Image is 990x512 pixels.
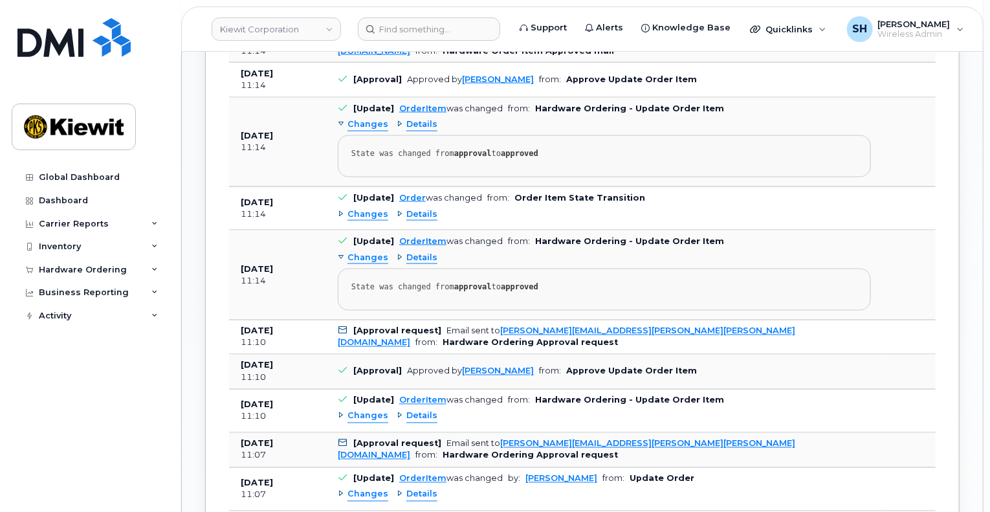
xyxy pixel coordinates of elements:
[338,326,795,348] div: Email sent to
[353,74,402,84] b: [Approval]
[535,236,724,246] b: Hardware Ordering - Update Order Item
[407,366,534,376] div: Approved by
[535,104,724,113] b: Hardware Ordering - Update Order Item
[347,118,388,131] span: Changes
[878,19,951,29] span: [PERSON_NAME]
[241,326,273,336] b: [DATE]
[462,366,534,376] a: [PERSON_NAME]
[501,149,538,158] strong: approved
[406,410,437,423] span: Details
[399,395,446,405] a: OrderItem
[347,252,388,264] span: Changes
[399,474,446,484] a: OrderItem
[353,104,394,113] b: [Update]
[358,17,500,41] input: Find something...
[241,411,314,423] div: 11:10
[241,131,273,140] b: [DATE]
[399,395,503,405] div: was changed
[462,74,534,84] a: [PERSON_NAME]
[241,372,314,384] div: 11:10
[241,361,273,370] b: [DATE]
[338,439,795,460] a: [PERSON_NAME][EMAIL_ADDRESS][PERSON_NAME][PERSON_NAME][DOMAIN_NAME]
[508,395,530,405] span: from:
[338,34,853,56] div: Email sent to
[406,252,437,264] span: Details
[338,326,795,348] a: [PERSON_NAME][EMAIL_ADDRESS][PERSON_NAME][PERSON_NAME][DOMAIN_NAME]
[934,456,980,502] iframe: Messenger Launcher
[241,264,273,274] b: [DATE]
[347,489,388,501] span: Changes
[511,15,576,41] a: Support
[525,474,597,484] a: [PERSON_NAME]
[399,193,426,203] a: Order
[353,236,394,246] b: [Update]
[241,208,314,220] div: 11:14
[501,282,538,291] strong: approved
[406,118,437,131] span: Details
[514,193,645,203] b: Order Item State Transition
[596,21,623,34] span: Alerts
[415,338,437,348] span: from:
[241,450,314,462] div: 11:07
[539,74,561,84] span: from:
[566,366,697,376] b: Approve Update Order Item
[353,395,394,405] b: [Update]
[351,149,857,159] div: State was changed from to
[353,474,394,484] b: [Update]
[347,208,388,221] span: Changes
[630,474,694,484] b: Update Order
[241,69,273,78] b: [DATE]
[531,21,567,34] span: Support
[241,478,273,488] b: [DATE]
[576,15,632,41] a: Alerts
[241,337,314,349] div: 11:10
[241,80,314,91] div: 11:14
[415,451,437,460] span: from:
[415,46,437,56] span: from:
[508,474,520,484] span: by:
[539,366,561,376] span: from:
[241,275,314,287] div: 11:14
[508,104,530,113] span: from:
[454,282,492,291] strong: approval
[535,395,724,405] b: Hardware Ordering - Update Order Item
[241,439,273,449] b: [DATE]
[338,439,795,460] div: Email sent to
[351,282,857,292] div: State was changed from to
[838,16,973,42] div: Sharon Henry
[399,236,503,246] div: was changed
[878,29,951,39] span: Wireless Admin
[241,489,314,501] div: 11:07
[353,366,402,376] b: [Approval]
[353,326,441,336] b: [Approval request]
[443,46,614,56] b: Hardware Order Item Approved mail
[454,149,492,158] strong: approval
[399,104,503,113] div: was changed
[487,193,509,203] span: from:
[852,21,867,37] span: SH
[443,451,618,460] b: Hardware Ordering Approval request
[566,74,697,84] b: Approve Update Order Item
[508,236,530,246] span: from:
[338,34,853,56] a: [PERSON_NAME][EMAIL_ADDRESS][PERSON_NAME][PERSON_NAME][DOMAIN_NAME]
[652,21,731,34] span: Knowledge Base
[406,489,437,501] span: Details
[212,17,341,41] a: Kiewit Corporation
[241,400,273,410] b: [DATE]
[602,474,624,484] span: from:
[406,208,437,221] span: Details
[632,15,740,41] a: Knowledge Base
[399,193,482,203] div: was changed
[241,142,314,153] div: 11:14
[353,439,441,449] b: [Approval request]
[353,193,394,203] b: [Update]
[741,16,835,42] div: Quicklinks
[399,474,503,484] div: was changed
[347,410,388,423] span: Changes
[241,197,273,207] b: [DATE]
[399,236,446,246] a: OrderItem
[765,24,813,34] span: Quicklinks
[443,338,618,348] b: Hardware Ordering Approval request
[407,74,534,84] div: Approved by
[399,104,446,113] a: OrderItem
